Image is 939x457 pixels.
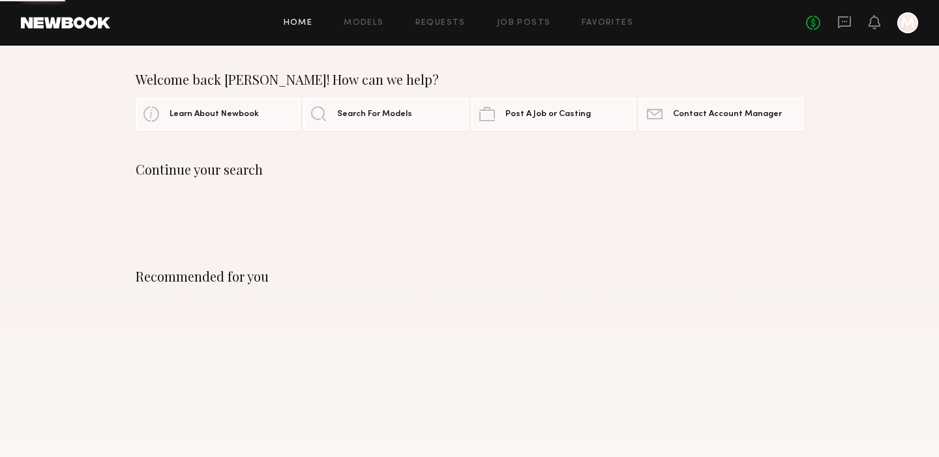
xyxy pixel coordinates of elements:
[639,98,803,130] a: Contact Account Manager
[505,110,591,119] span: Post A Job or Casting
[136,269,803,284] div: Recommended for you
[344,19,383,27] a: Models
[582,19,633,27] a: Favorites
[415,19,466,27] a: Requests
[897,12,918,33] a: M
[284,19,313,27] a: Home
[471,98,636,130] a: Post A Job or Casting
[136,98,300,130] a: Learn About Newbook
[673,110,782,119] span: Contact Account Manager
[170,110,259,119] span: Learn About Newbook
[136,162,803,177] div: Continue your search
[337,110,412,119] span: Search For Models
[497,19,551,27] a: Job Posts
[303,98,468,130] a: Search For Models
[136,72,803,87] div: Welcome back [PERSON_NAME]! How can we help?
